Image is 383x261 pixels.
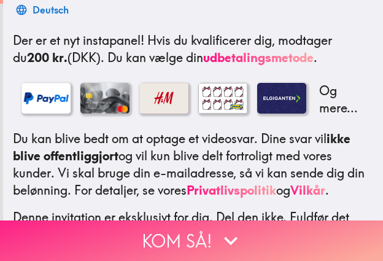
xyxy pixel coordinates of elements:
b: 200 kr. [27,50,68,65]
p: Denne invitation er eksklusivt for dig. Del den ikke. Fuldfør det snart, da pladserne er begrænsede. [13,209,373,243]
a: Privatlivspolitik [187,182,276,198]
p: Du kan blive bedt om at optage et videosvar. Dine svar vil og vil kun blive delt fortroligt med v... [13,130,373,199]
a: udbetalingsmetode [203,50,314,65]
p: Hvis du kvalificerer dig, modtager du (DKK) . Du kan vælge din . [13,32,373,66]
p: Og mere... [316,82,365,117]
a: Vilkår [290,182,325,198]
div: Deutsch [33,1,69,18]
b: ikke blive offentliggjort [13,131,350,163]
span: Der er et nyt instapanel! [13,33,144,48]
